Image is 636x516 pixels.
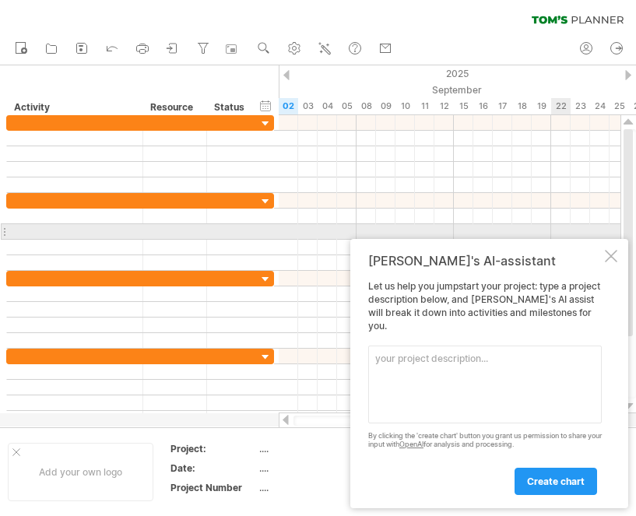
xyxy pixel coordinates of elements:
div: Tuesday, 23 September 2025 [571,98,590,114]
div: Thursday, 25 September 2025 [610,98,629,114]
div: Let us help you jumpstart your project: type a project description below, and [PERSON_NAME]'s AI ... [368,280,602,494]
div: Activity [14,100,134,115]
div: Monday, 22 September 2025 [551,98,571,114]
a: OpenAI [399,440,423,448]
div: Wednesday, 10 September 2025 [395,98,415,114]
div: Wednesday, 24 September 2025 [590,98,610,114]
div: Monday, 8 September 2025 [357,98,376,114]
div: Friday, 5 September 2025 [337,98,357,114]
div: By clicking the 'create chart' button you grant us permission to share your input with for analys... [368,432,602,449]
div: Project Number [170,481,256,494]
div: Friday, 12 September 2025 [434,98,454,114]
div: Tuesday, 9 September 2025 [376,98,395,114]
div: Thursday, 4 September 2025 [318,98,337,114]
div: Friday, 19 September 2025 [532,98,551,114]
div: Thursday, 18 September 2025 [512,98,532,114]
div: [PERSON_NAME]'s AI-assistant [368,253,602,269]
div: .... [259,481,390,494]
div: Date: [170,462,256,475]
div: Status [214,100,248,115]
div: .... [259,462,390,475]
span: create chart [527,476,585,487]
div: Wednesday, 17 September 2025 [493,98,512,114]
div: Thursday, 11 September 2025 [415,98,434,114]
div: Project: [170,442,256,455]
div: Tuesday, 2 September 2025 [279,98,298,114]
div: .... [259,442,390,455]
div: Monday, 15 September 2025 [454,98,473,114]
div: Add your own logo [8,443,153,501]
div: Resource [150,100,198,115]
div: Wednesday, 3 September 2025 [298,98,318,114]
a: create chart [515,468,597,495]
div: Tuesday, 16 September 2025 [473,98,493,114]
